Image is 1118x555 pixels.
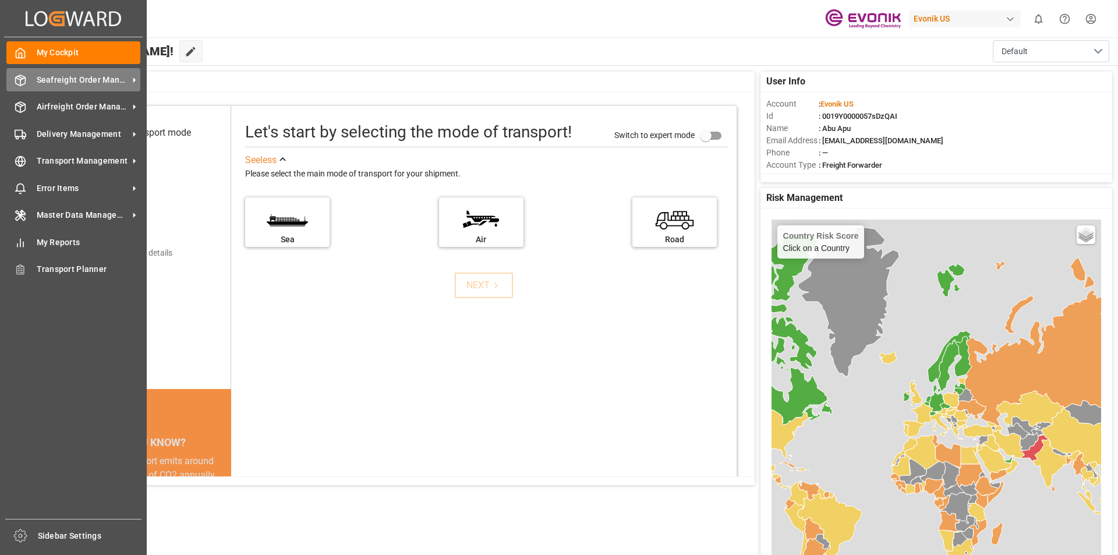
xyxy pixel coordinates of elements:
[909,10,1021,27] div: Evonik US
[825,9,901,29] img: Evonik-brand-mark-Deep-Purple-RGB.jpeg_1700498283.jpeg
[245,153,277,167] div: See less
[766,159,819,171] span: Account Type
[783,231,859,241] h4: Country Risk Score
[6,258,140,281] a: Transport Planner
[37,263,141,275] span: Transport Planner
[37,101,129,113] span: Airfreight Order Management
[820,100,854,108] span: Evonik US
[37,236,141,249] span: My Reports
[6,41,140,64] a: My Cockpit
[38,530,142,542] span: Sidebar Settings
[37,209,129,221] span: Master Data Management
[766,75,805,89] span: User Info
[37,128,129,140] span: Delivery Management
[783,231,859,253] div: Click on a Country
[466,278,502,292] div: NEXT
[819,124,851,133] span: : Abu Apu
[766,135,819,147] span: Email Address
[819,149,828,157] span: : —
[63,430,231,454] div: DID YOU KNOW?
[819,161,882,169] span: : Freight Forwarder
[215,454,231,552] button: next slide / item
[819,100,854,108] span: :
[6,231,140,253] a: My Reports
[614,130,695,139] span: Switch to expert mode
[37,47,141,59] span: My Cockpit
[37,155,129,167] span: Transport Management
[1002,45,1028,58] span: Default
[993,40,1109,62] button: open menu
[37,182,129,195] span: Error Items
[766,110,819,122] span: Id
[909,8,1025,30] button: Evonik US
[819,112,897,121] span: : 0019Y0000057sDzQAI
[638,234,711,246] div: Road
[819,136,943,145] span: : [EMAIL_ADDRESS][DOMAIN_NAME]
[251,234,324,246] div: Sea
[766,122,819,135] span: Name
[1052,6,1078,32] button: Help Center
[766,147,819,159] span: Phone
[77,454,217,538] div: Maritime transport emits around 940 million tons of CO2 annually and is responsible for about 2.5...
[1077,225,1095,244] a: Layers
[37,74,129,86] span: Seafreight Order Management
[1025,6,1052,32] button: show 0 new notifications
[766,98,819,110] span: Account
[455,273,513,298] button: NEXT
[245,120,572,144] div: Let's start by selecting the mode of transport!
[445,234,518,246] div: Air
[766,191,843,205] span: Risk Management
[245,167,728,181] div: Please select the main mode of transport for your shipment.
[48,40,174,62] span: Hello [PERSON_NAME]!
